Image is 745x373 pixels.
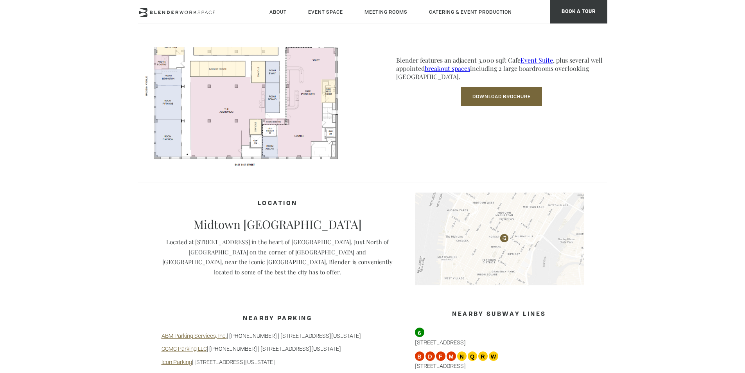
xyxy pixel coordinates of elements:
span: F [436,351,445,361]
h4: Location [162,196,394,211]
a: Icon Parking [162,358,192,366]
p: | [STREET_ADDRESS][US_STATE] [162,358,394,366]
a: Download Brochure [461,87,542,106]
p: [STREET_ADDRESS] [415,328,584,346]
h3: Nearby Parking [162,312,394,326]
a: Event Suite [521,56,553,64]
p: [STREET_ADDRESS] [415,351,584,370]
p: | [PHONE_NUMBER] | [STREET_ADDRESS][US_STATE] [162,345,394,353]
span: Q [468,351,477,361]
p: Located at [STREET_ADDRESS] in the heart of [GEOGRAPHIC_DATA]. Just North of [GEOGRAPHIC_DATA] on... [162,237,394,277]
p: Midtown [GEOGRAPHIC_DATA] [162,217,394,231]
a: breakout spaces [425,64,470,72]
span: B [415,351,424,361]
p: Blender features an adjacent 3,000 sqft Cafe , plus several well appointed including 2 large boar... [396,56,607,81]
a: GGMC Parking LLC [162,345,207,352]
h3: Nearby Subway Lines [415,307,584,322]
span: D [425,351,435,361]
span: N [457,351,467,361]
span: M [447,351,456,361]
span: R [478,351,488,361]
span: 6 [415,328,424,337]
p: | [PHONE_NUMBER] | [STREET_ADDRESS][US_STATE] [162,332,394,340]
span: W [489,351,498,361]
a: ABM Parking Services, Inc. [162,332,227,339]
img: blender-map.jpg [415,193,584,286]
